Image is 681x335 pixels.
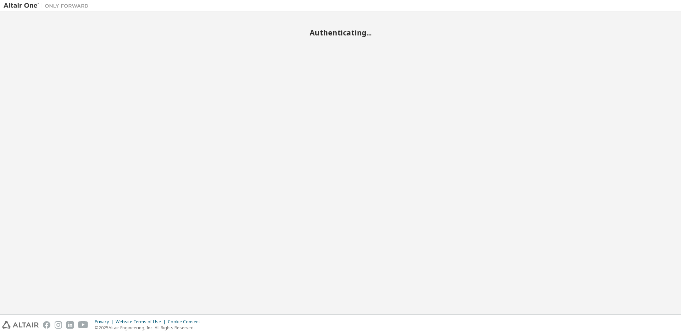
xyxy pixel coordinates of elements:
[95,325,204,331] p: © 2025 Altair Engineering, Inc. All Rights Reserved.
[116,319,168,325] div: Website Terms of Use
[4,28,677,37] h2: Authenticating...
[66,321,74,329] img: linkedin.svg
[2,321,39,329] img: altair_logo.svg
[55,321,62,329] img: instagram.svg
[95,319,116,325] div: Privacy
[4,2,92,9] img: Altair One
[43,321,50,329] img: facebook.svg
[168,319,204,325] div: Cookie Consent
[78,321,88,329] img: youtube.svg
